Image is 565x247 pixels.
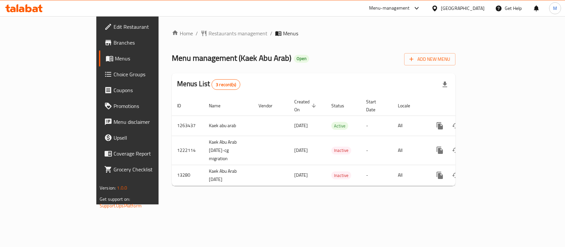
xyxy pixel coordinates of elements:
span: Coverage Report [114,150,185,158]
div: Open [294,55,309,63]
a: Coupons [99,82,191,98]
span: Open [294,56,309,61]
th: Actions [427,96,501,116]
a: Promotions [99,98,191,114]
span: Created On [294,98,318,114]
a: Menus [99,51,191,66]
div: Inactive [331,147,351,155]
span: [DATE] [294,121,308,130]
span: Menus [283,29,298,37]
span: Grocery Checklist [114,165,185,173]
span: Branches [114,39,185,47]
nav: breadcrumb [172,29,455,37]
li: / [270,29,272,37]
span: Coupons [114,86,185,94]
a: Edit Restaurant [99,19,191,35]
a: Coverage Report [99,146,191,161]
span: M [553,5,557,12]
button: Add New Menu [404,53,455,65]
button: more [432,167,448,183]
li: / [196,29,198,37]
span: 1.0.0 [117,184,127,192]
span: Upsell [114,134,185,142]
a: Support.OpsPlatform [100,201,142,210]
span: Inactive [331,172,351,179]
span: Get support on: [100,195,130,203]
button: Change Status [448,167,464,183]
td: Kaek Abu Arab [DATE]-cg migration [204,136,253,165]
span: Choice Groups [114,70,185,78]
span: Locale [398,102,419,110]
span: Restaurants management [209,29,267,37]
h2: Menus List [177,79,240,90]
div: [GEOGRAPHIC_DATA] [441,5,485,12]
span: Version: [100,184,116,192]
span: Edit Restaurant [114,23,185,31]
span: Vendor [259,102,281,110]
span: Start Date [366,98,385,114]
span: Add New Menu [409,55,450,63]
div: Total records count [212,79,240,90]
span: Active [331,122,348,130]
span: Name [209,102,229,110]
button: more [432,118,448,134]
button: Change Status [448,142,464,158]
span: [DATE] [294,171,308,179]
td: - [361,116,393,136]
a: Branches [99,35,191,51]
td: All [393,165,427,186]
span: Status [331,102,353,110]
td: All [393,116,427,136]
td: - [361,165,393,186]
div: Menu-management [369,4,410,12]
span: Menu disclaimer [114,118,185,126]
span: [DATE] [294,146,308,155]
a: Upsell [99,130,191,146]
span: Menu management ( Kaek Abu Arab ) [172,51,291,65]
a: Restaurants management [201,29,267,37]
td: All [393,136,427,165]
td: Kaek Abu Arab [DATE] [204,165,253,186]
a: Grocery Checklist [99,161,191,177]
span: 3 record(s) [212,82,240,88]
span: Promotions [114,102,185,110]
td: - [361,136,393,165]
td: Kaek abu arab [204,116,253,136]
a: Menu disclaimer [99,114,191,130]
table: enhanced table [172,96,501,186]
div: Export file [437,77,453,92]
span: ID [177,102,190,110]
button: more [432,142,448,158]
a: Choice Groups [99,66,191,82]
span: Inactive [331,147,351,154]
span: Menus [115,54,185,62]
